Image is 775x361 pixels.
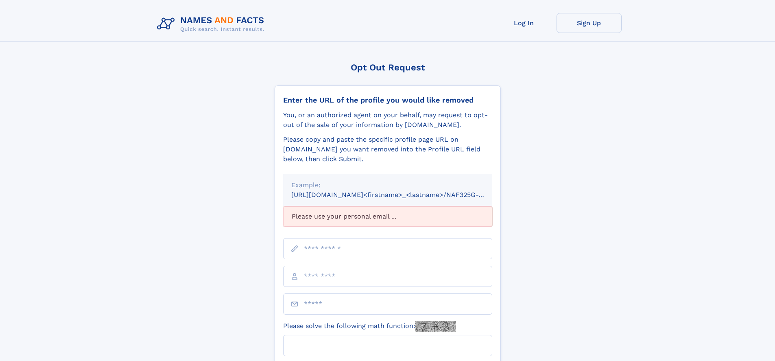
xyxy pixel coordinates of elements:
label: Please solve the following math function: [283,321,456,332]
img: Logo Names and Facts [154,13,271,35]
a: Sign Up [557,13,622,33]
div: Please copy and paste the specific profile page URL on [DOMAIN_NAME] you want removed into the Pr... [283,135,492,164]
small: [URL][DOMAIN_NAME]<firstname>_<lastname>/NAF325G-xxxxxxxx [291,191,508,199]
div: Opt Out Request [275,62,501,72]
div: Example: [291,180,484,190]
div: You, or an authorized agent on your behalf, may request to opt-out of the sale of your informatio... [283,110,492,130]
a: Log In [491,13,557,33]
div: Enter the URL of the profile you would like removed [283,96,492,105]
div: Please use your personal email ... [283,206,492,227]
